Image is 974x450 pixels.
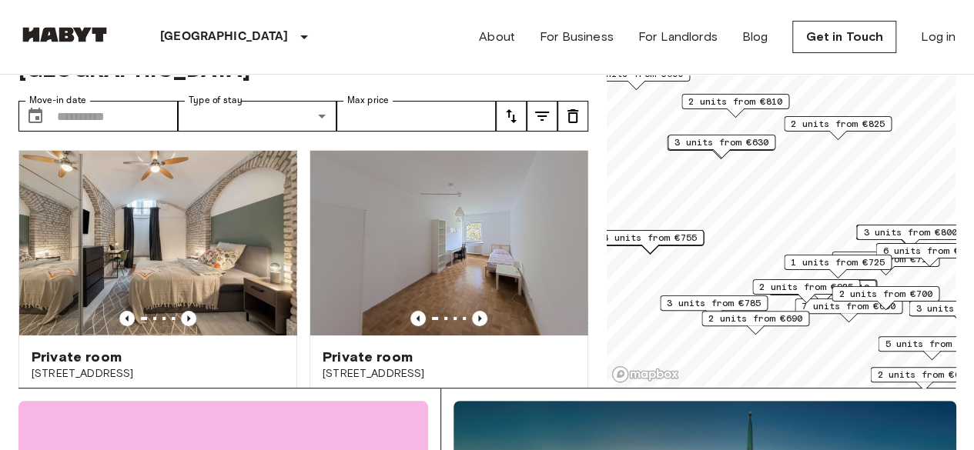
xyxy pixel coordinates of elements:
[863,225,957,239] span: 3 units from €800
[759,280,853,294] span: 2 units from €925
[32,348,122,366] span: Private room
[29,94,86,107] label: Move-in date
[855,225,963,248] div: Map marker
[410,311,426,326] button: Previous image
[582,66,690,90] div: Map marker
[791,255,885,269] span: 1 units from €725
[119,311,135,326] button: Previous image
[20,101,51,132] button: Choose date
[791,117,885,131] span: 2 units from €825
[838,252,932,266] span: 5 units from €715
[32,366,284,382] span: [STREET_ADDRESS]
[160,28,289,46] p: [GEOGRAPHIC_DATA]
[667,296,761,310] span: 3 units from €785
[472,311,487,326] button: Previous image
[688,95,782,108] span: 2 units from €810
[596,230,704,254] div: Map marker
[496,101,527,132] button: tune
[877,368,971,382] span: 2 units from €625
[660,295,768,319] div: Map marker
[323,366,575,382] span: [STREET_ADDRESS]
[18,27,111,42] img: Habyt
[681,94,789,118] div: Map marker
[838,287,932,301] span: 2 units from €700
[667,135,775,159] div: Map marker
[540,28,614,46] a: For Business
[792,21,896,53] a: Get in Touch
[479,28,515,46] a: About
[557,101,588,132] button: tune
[674,135,768,149] span: 3 units from €630
[603,231,697,245] span: 4 units from €755
[310,151,587,335] img: Marketing picture of unit DE-02-023-04M
[752,279,860,303] div: Map marker
[189,94,243,107] label: Type of stay
[668,135,775,158] div: Map marker
[742,28,768,46] a: Blog
[784,255,892,278] div: Map marker
[347,94,389,107] label: Max price
[832,286,939,310] div: Map marker
[784,116,892,140] div: Map marker
[708,312,802,325] span: 2 units from €690
[611,365,679,383] a: Mapbox logo
[19,151,296,335] img: Marketing picture of unit DE-02-004-006-05HF
[181,311,196,326] button: Previous image
[607,12,956,388] canvas: Map
[638,28,718,46] a: For Landlords
[701,311,809,335] div: Map marker
[323,348,413,366] span: Private room
[856,225,964,248] div: Map marker
[802,299,895,313] span: 7 units from €690
[527,101,557,132] button: tune
[832,252,939,275] div: Map marker
[921,28,956,46] a: Log in
[795,298,902,322] div: Map marker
